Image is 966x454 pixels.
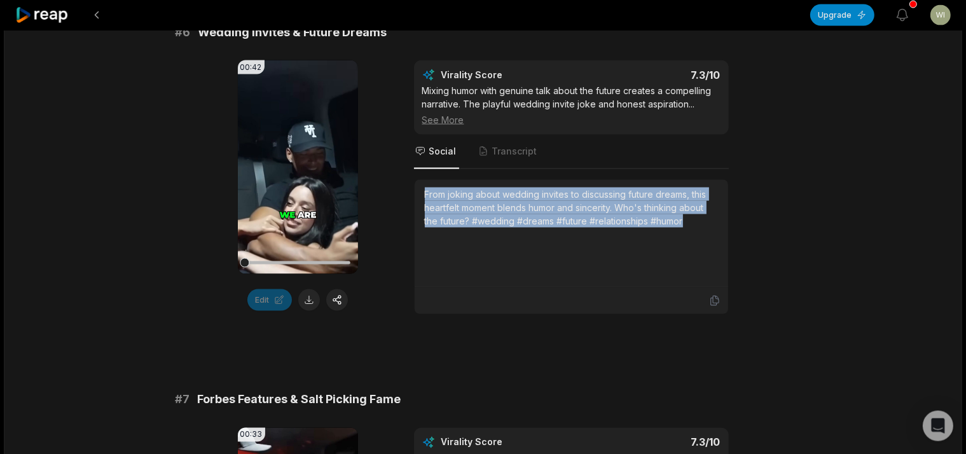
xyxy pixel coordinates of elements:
[422,84,721,127] div: Mixing humor with genuine talk about the future creates a compelling narrative. The playful weddi...
[584,436,721,449] div: 7.3 /10
[584,69,721,81] div: 7.3 /10
[441,436,578,449] div: Virality Score
[441,69,578,81] div: Virality Score
[247,289,292,311] button: Edit
[238,60,358,274] video: Your browser does not support mp4 format.
[492,145,537,158] span: Transcript
[422,113,721,127] div: See More
[923,411,953,441] div: Open Intercom Messenger
[414,135,729,169] nav: Tabs
[198,24,387,41] span: Wedding Invites & Future Dreams
[429,145,457,158] span: Social
[198,391,401,409] span: Forbes Features & Salt Picking Fame
[425,188,718,228] div: From joking about wedding invites to discussing future dreams, this heartfelt moment blends humor...
[176,391,190,409] span: # 7
[176,24,191,41] span: # 6
[810,4,874,26] button: Upgrade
